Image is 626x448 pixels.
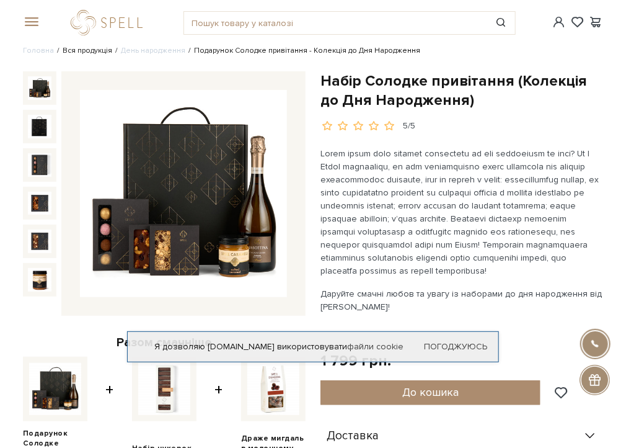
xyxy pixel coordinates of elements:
p: Даруйте смачні любов та увагу із наборами до дня народження від [PERSON_NAME]! [320,287,603,313]
img: Драже мигдаль в молочному шоколаді з вафельною крихтою [247,363,299,415]
button: До кошика [320,380,540,405]
a: День народження [121,46,185,55]
h1: Набір Солодке привітання (Колекція до Дня Народження) [320,71,603,110]
div: Разом смачніше [23,334,306,351]
img: Набір Солодке привітання (Колекція до Дня Народження) [28,230,51,253]
a: Погоджуюсь [424,341,487,352]
input: Пошук товару у каталозі [184,12,487,34]
img: Набір Солодке привітання (Колекція до Дня Народження) [28,153,51,177]
img: Набір Солодке привітання (Колекція до Дня Народження) [28,115,51,138]
img: Набір Солодке привітання (Колекція до Дня Народження) [28,268,51,292]
a: файли cookie [347,341,403,352]
img: Подарунок Солодке привітання - Колекція до Дня Народження [29,363,81,415]
div: 5/5 [403,120,415,132]
img: Набір Солодке привітання (Колекція до Дня Народження) [80,90,287,297]
a: logo [71,10,148,35]
a: Головна [23,46,54,55]
p: Lorem ipsum dolo sitamet consectetu ad eli seddoeiusm te inci? Ut l Etdol magnaaliqu, en adm veni... [320,147,603,277]
div: Я дозволяю [DOMAIN_NAME] використовувати [128,341,498,352]
img: Набір цукерок з солоною карамеллю [138,363,190,415]
a: Вся продукція [63,46,112,55]
img: Набір Солодке привітання (Колекція до Дня Народження) [28,192,51,215]
span: До кошика [402,385,459,399]
img: Набір Солодке привітання (Колекція до Дня Народження) [28,76,51,100]
li: Подарунок Солодке привітання - Колекція до Дня Народження [185,45,420,56]
button: Пошук товару у каталозі [487,12,516,34]
span: Доставка [327,431,379,442]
